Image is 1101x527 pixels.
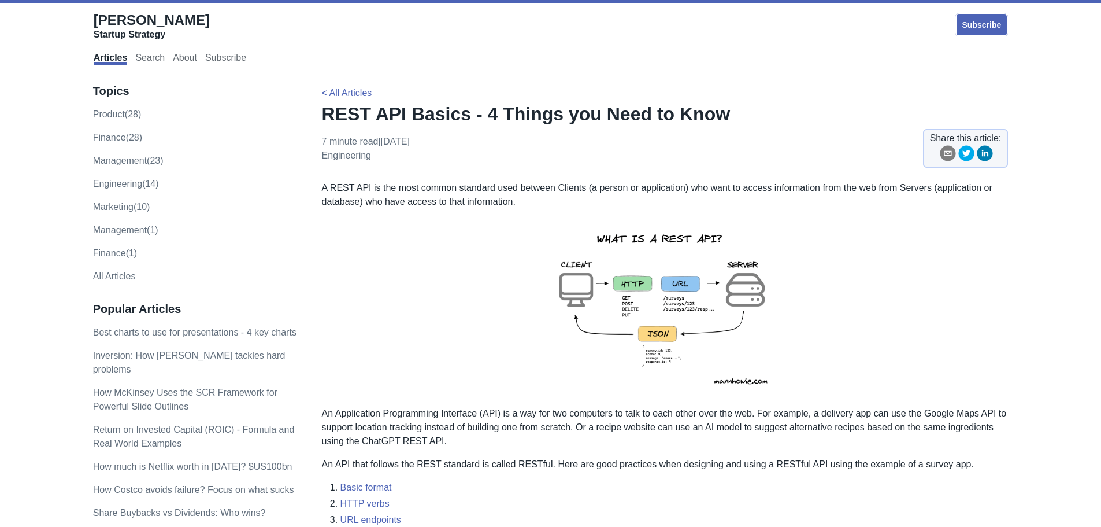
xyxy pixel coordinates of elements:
[340,499,390,508] a: HTTP verbs
[93,425,295,448] a: Return on Invested Capital (ROIC) - Formula and Real World Examples
[93,327,296,337] a: Best charts to use for presentations - 4 key charts
[93,388,277,411] a: How McKinsey Uses the SCR Framework for Powerful Slide Outlines
[93,179,159,189] a: engineering(14)
[322,181,1009,209] p: A REST API is the most common standard used between Clients (a person or application) who want to...
[958,145,974,165] button: twitter
[93,156,164,165] a: management(23)
[940,145,956,165] button: email
[93,485,294,495] a: How Costco avoids failure? Focus on what sucks
[94,29,210,40] div: Startup Strategy
[93,462,292,471] a: How much is Netflix worth in [DATE]? $US100bn
[322,102,1009,126] h1: REST API Basics - 4 Things you Need to Know
[322,407,1009,448] p: An Application Programming Interface (API) is a way for two computers to talk to each other over ...
[322,150,371,160] a: engineering
[93,508,266,518] a: Share Buybacks vs Dividends: Who wins?
[322,135,410,163] p: 7 minute read | [DATE]
[94,53,128,65] a: Articles
[93,84,298,98] h3: Topics
[93,302,298,316] h3: Popular Articles
[93,271,136,281] a: All Articles
[322,458,1009,471] p: An API that follows the REST standard is called RESTful. Here are good practices when designing a...
[135,53,165,65] a: Search
[94,12,210,40] a: [PERSON_NAME]Startup Strategy
[538,218,791,397] img: rest-api
[205,53,246,65] a: Subscribe
[977,145,993,165] button: linkedin
[93,225,158,235] a: Management(1)
[322,88,372,98] a: < All Articles
[93,248,137,258] a: Finance(1)
[93,351,286,374] a: Inversion: How [PERSON_NAME] tackles hard problems
[955,13,1009,36] a: Subscribe
[340,482,392,492] a: Basic format
[340,515,401,525] a: URL endpoints
[93,109,142,119] a: product(28)
[93,202,150,212] a: marketing(10)
[930,131,1002,145] span: Share this article:
[94,12,210,28] span: [PERSON_NAME]
[173,53,197,65] a: About
[93,132,142,142] a: finance(28)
